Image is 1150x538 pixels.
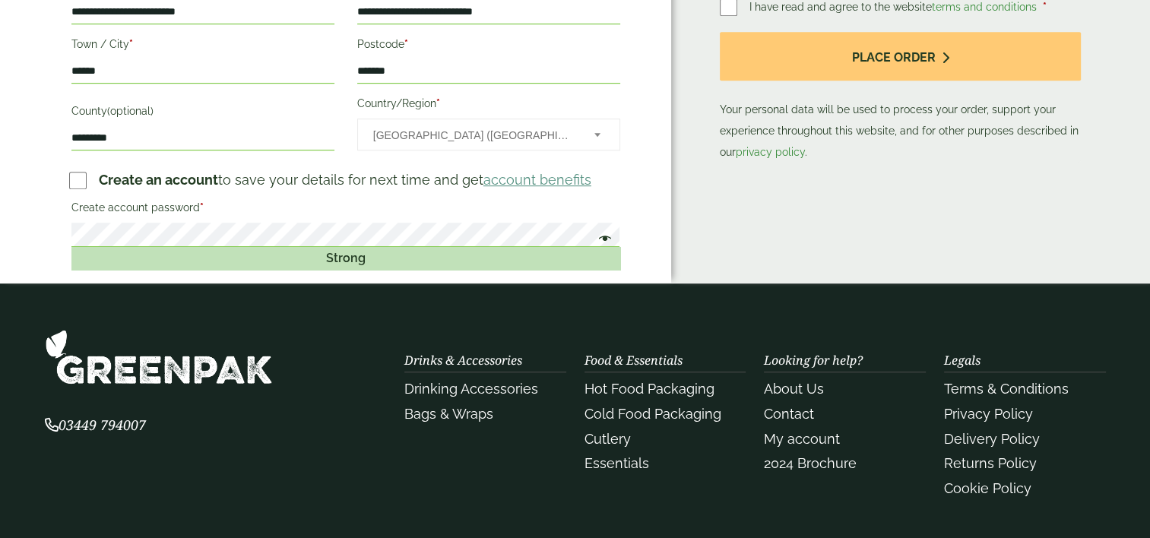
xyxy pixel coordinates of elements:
label: County [71,100,334,126]
a: Drinking Accessories [404,381,538,397]
a: terms and conditions [932,1,1037,13]
button: Place order [720,32,1082,81]
a: Bags & Wraps [404,406,493,422]
abbr: required [129,38,133,50]
a: privacy policy [736,146,805,158]
p: to save your details for next time and get [99,169,591,190]
span: Country/Region [357,119,620,150]
span: I have read and agree to the website [749,1,1040,13]
abbr: required [200,201,204,214]
label: Postcode [357,33,620,59]
img: GreenPak Supplies [45,329,273,385]
a: My account [764,431,840,447]
a: account benefits [483,172,591,188]
a: Terms & Conditions [944,381,1069,397]
span: 03449 794007 [45,416,146,434]
span: United Kingdom (UK) [373,119,574,151]
a: 2024 Brochure [764,455,857,471]
a: Essentials [585,455,649,471]
abbr: required [1043,1,1047,13]
strong: Create an account [99,172,218,188]
p: Your personal data will be used to process your order, support your experience throughout this we... [720,32,1082,163]
span: (optional) [107,105,154,117]
a: 03449 794007 [45,419,146,433]
a: About Us [764,381,824,397]
label: Country/Region [357,93,620,119]
abbr: required [404,38,408,50]
a: Cutlery [585,431,631,447]
a: Delivery Policy [944,431,1040,447]
abbr: required [436,97,440,109]
a: Hot Food Packaging [585,381,714,397]
label: Create account password [71,197,620,223]
label: Town / City [71,33,334,59]
div: Strong [71,247,620,270]
a: Cold Food Packaging [585,406,721,422]
a: Privacy Policy [944,406,1033,422]
a: Contact [764,406,814,422]
a: Cookie Policy [944,480,1031,496]
a: Returns Policy [944,455,1037,471]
